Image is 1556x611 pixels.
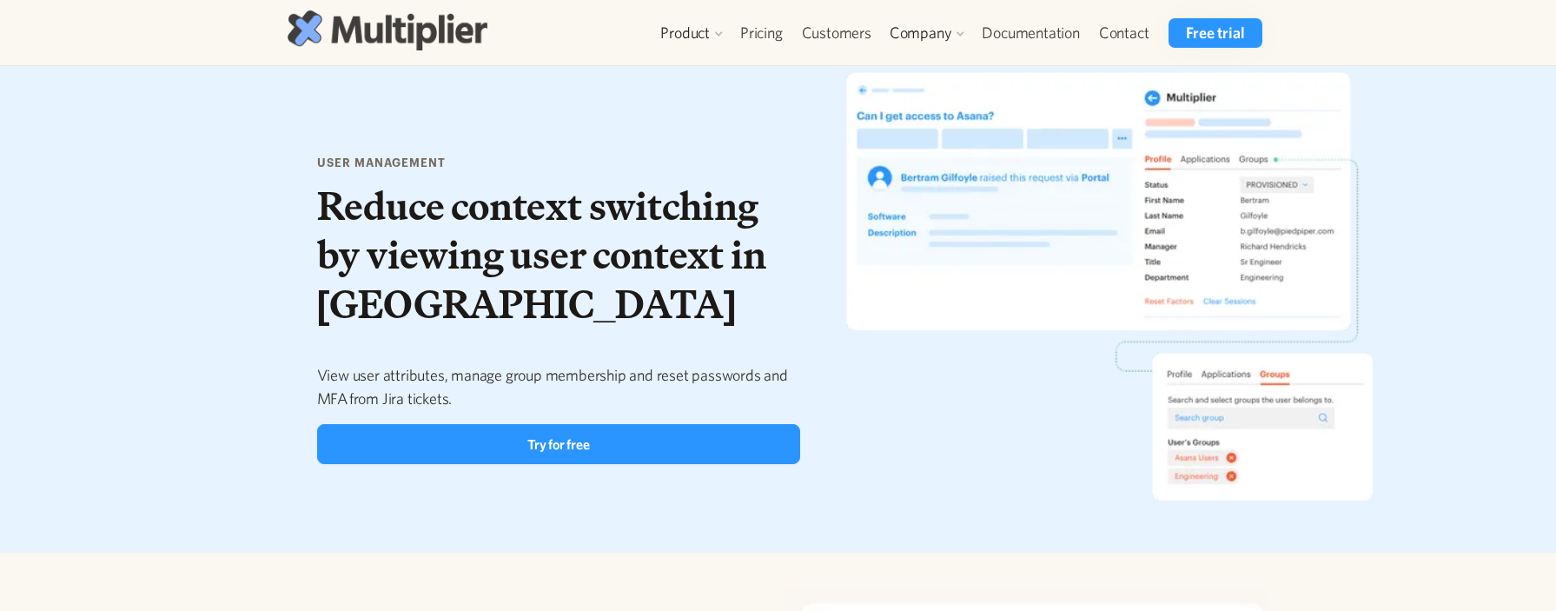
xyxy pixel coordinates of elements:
div: Company [881,18,973,48]
a: Contact [1089,18,1159,48]
a: Customers [792,18,881,48]
div: Product [652,18,731,48]
p: View user attributes, manage group membership and reset passwords and MFA from Jira tickets. [317,363,801,410]
div: Company [890,23,952,43]
img: Desktop and Mobile illustration [828,55,1386,518]
h1: Reduce context switching by viewing user context in [GEOGRAPHIC_DATA] [317,182,801,329]
h5: user management [317,155,801,172]
div: Product [660,23,710,43]
a: Documentation [972,18,1089,48]
a: Pricing [731,18,792,48]
a: Try for free [317,424,801,464]
a: Free trial [1169,18,1261,48]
